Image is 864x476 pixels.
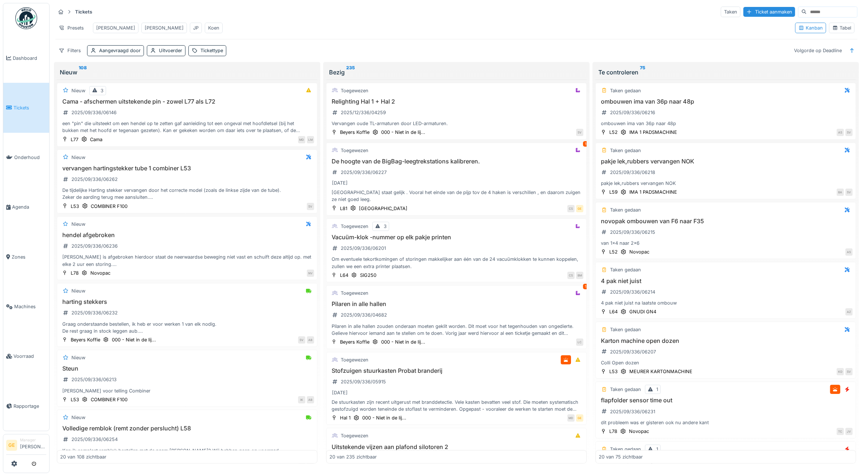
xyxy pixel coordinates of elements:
h3: Steun [60,365,314,372]
div: Taken gedaan [610,266,641,273]
span: Rapportage [13,403,46,410]
div: [PERSON_NAME] [96,24,135,31]
h3: hendel afgebroken [60,232,314,239]
div: Bezig [329,68,584,77]
div: 4 pak niet juist na laatste ombouw [599,299,853,306]
div: 1 [656,386,658,393]
div: [PERSON_NAME] is afgebroken hierdoor staat de neerwaardse beweging niet vast en schuift deze alti... [60,254,314,267]
div: 2025/12/336/04259 [341,109,386,116]
div: Nieuw [71,354,85,361]
div: KD [837,368,844,375]
div: [GEOGRAPHIC_DATA] staat gelijk . Vooral het einde van de pijp tov de 4 haken is verschillen , en ... [329,189,583,203]
div: SV [576,129,583,136]
div: L64 [609,308,618,315]
li: GE [6,440,17,451]
div: 2025/09/336/06231 [610,408,655,415]
div: 20 van 235 zichtbaar [329,453,377,460]
div: Novopac [629,428,649,435]
div: L59 [609,189,618,196]
div: Toegewezen [341,356,368,363]
div: 2025/09/336/06215 [610,229,655,236]
div: Vervangen oude TL-armaturen door LED-armaturen. [329,120,583,127]
h3: Volledige remblok (remt zonder perslucht) L58 [60,425,314,432]
div: MD [298,136,305,143]
div: L64 [340,272,348,279]
div: 2025/09/336/06227 [341,169,387,176]
div: L78 [609,428,617,435]
div: Filters [55,45,84,56]
span: Dashboard [13,55,46,62]
a: Agenda [3,182,49,232]
div: 2025/09/336/06262 [71,176,118,183]
h3: Relighting Hal 1 + Hal 2 [329,98,583,105]
div: 1 [583,141,588,147]
div: Kanban [798,24,823,31]
div: CS [567,272,575,279]
div: ombouwen ima van 36p naar 48p [599,120,853,127]
div: van 1x4 naar 2x6 [599,240,853,247]
h3: Vacuüm-klok -nummer op elk pakje printen [329,234,583,241]
span: Agenda [12,204,46,210]
a: Rapportage [3,381,49,431]
div: SV [845,368,853,375]
div: Tabel [832,24,851,31]
div: De stuurkasten zijn recent uitgerust met branddetectie. Vele kasten bevatten veel stof. Die moete... [329,399,583,413]
div: CS [567,205,575,212]
div: TC [837,428,844,435]
div: [PERSON_NAME] voor telling Combiner [60,387,314,394]
div: 000 - Niet in de lij... [381,129,425,136]
div: 2025/09/336/06207 [610,348,656,355]
h3: harting stekkers [60,298,314,305]
div: Ticket aanmaken [743,7,795,17]
div: Graag onderstaande bestellen, ik heb er voor werken 1 van elk nodig. De rest graag in stock legge... [60,321,314,334]
div: Om eventuele tekortkomingen of storingen makkelijker aan één van de 24 vacuümklokken te kunnen ko... [329,256,583,270]
div: Volgorde op Deadline [791,45,845,56]
div: 2025/09/336/06218 [610,169,655,176]
div: JP [193,24,199,31]
div: Cama [90,136,102,143]
div: L81 [340,205,347,212]
div: 2025/09/336/06214 [610,289,655,295]
span: Zones [12,254,46,260]
a: Dashboard [3,33,49,83]
div: IK [298,396,305,403]
div: Nieuw [71,414,85,421]
div: 2025/09/336/06146 [71,109,117,116]
div: 1 [583,284,588,289]
div: Beyers Koffie [340,129,370,136]
div: 2025/09/336/04682 [341,311,387,318]
h3: Uitstekende vijzen aan plafond silotoren 2 [329,444,583,450]
div: [DATE] [332,389,348,396]
div: pakje lek,rubbers vervangen NOK [599,180,853,187]
div: SV [845,189,853,196]
div: Toegewezen [341,87,368,94]
div: L77 [71,136,78,143]
div: 000 - Niet in de lij... [381,338,425,345]
div: een "pin" die uitsteekt om een hendel op te zetten gaf aanleiding tot een ongeval met hoofdletsel... [60,120,314,134]
sup: 108 [79,68,87,77]
h3: vervangen hartingstekker tube 1 combiner L53 [60,165,314,172]
h3: pakje lek,rubbers vervangen NOK [599,158,853,165]
div: [DATE] [332,179,348,186]
h3: De hoogte van de BigBag-leegtrekstations kalibreren. [329,158,583,165]
div: Beyers Koffie [71,336,100,343]
div: JV [845,428,853,435]
h3: Karton machine open dozen [599,337,853,344]
div: Taken gedaan [610,326,641,333]
div: IMA 1 PADSMACHINE [629,129,677,136]
div: L52 [609,129,618,136]
div: Taken [721,7,740,17]
a: Zones [3,232,49,282]
h3: novopak ombouwen van F6 naar F35 [599,218,853,225]
div: Toegewezen [341,147,368,154]
div: COMBINER F100 [91,203,128,210]
div: Hal 1 [340,414,351,421]
a: Machines [3,282,49,331]
div: L52 [609,248,618,255]
div: IMA 1 PADSMACHINE [629,189,677,196]
div: Koen [208,24,219,31]
div: Toegewezen [341,223,368,230]
div: 20 van 108 zichtbaar [60,453,106,460]
div: Taken gedaan [610,446,641,453]
div: L53 [71,396,79,403]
